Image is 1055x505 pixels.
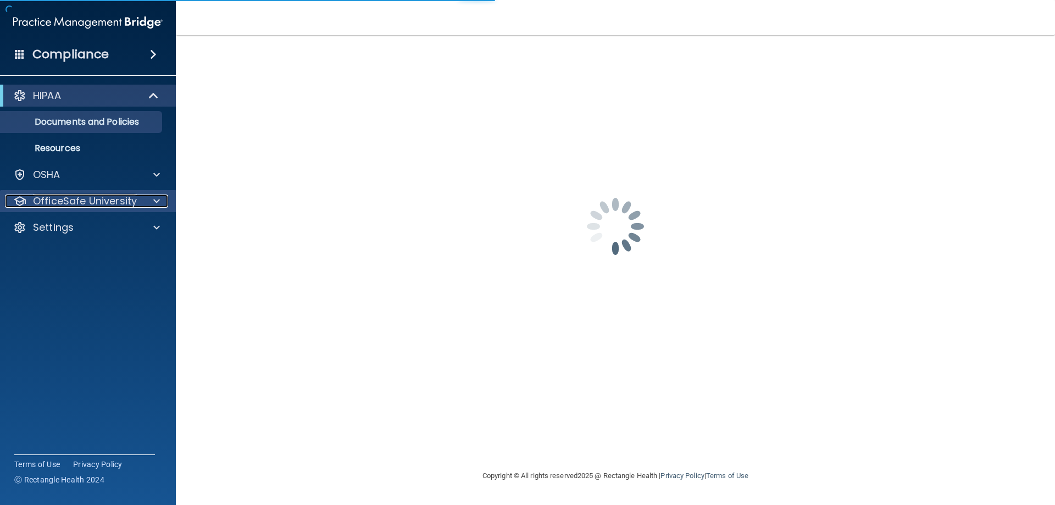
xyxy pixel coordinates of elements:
[7,143,157,154] p: Resources
[13,12,163,34] img: PMB logo
[14,459,60,470] a: Terms of Use
[73,459,123,470] a: Privacy Policy
[14,474,104,485] span: Ⓒ Rectangle Health 2024
[33,168,60,181] p: OSHA
[706,471,748,480] a: Terms of Use
[33,195,137,208] p: OfficeSafe University
[13,195,160,208] a: OfficeSafe University
[660,471,704,480] a: Privacy Policy
[33,221,74,234] p: Settings
[13,89,159,102] a: HIPAA
[13,221,160,234] a: Settings
[32,47,109,62] h4: Compliance
[7,116,157,127] p: Documents and Policies
[13,168,160,181] a: OSHA
[415,458,816,493] div: Copyright © All rights reserved 2025 @ Rectangle Health | |
[33,89,61,102] p: HIPAA
[560,171,670,281] img: spinner.e123f6fc.gif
